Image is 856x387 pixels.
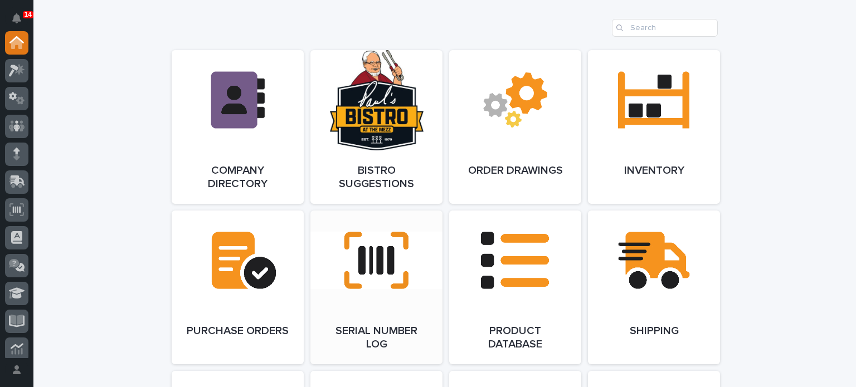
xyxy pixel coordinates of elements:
[172,210,304,364] a: Purchase Orders
[612,19,718,37] input: Search
[588,210,720,364] a: Shipping
[449,210,581,364] a: Product Database
[310,210,442,364] a: Serial Number Log
[449,50,581,204] a: Order Drawings
[5,7,28,30] button: Notifications
[14,13,28,31] div: Notifications14
[172,50,304,204] a: Company Directory
[588,50,720,204] a: Inventory
[310,50,442,204] a: Bistro Suggestions
[25,11,32,18] p: 14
